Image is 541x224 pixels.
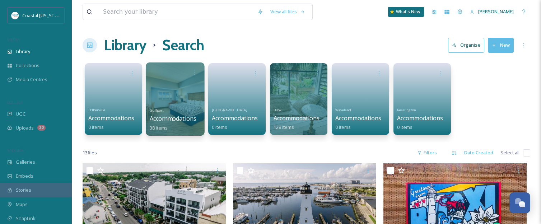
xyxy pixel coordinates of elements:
span: Waveland [335,108,351,112]
span: 0 items [397,124,412,130]
a: What's New [388,7,424,17]
span: Accommodations [88,114,134,122]
a: View all files [267,5,309,19]
span: Biloxi [274,108,283,112]
span: Accommodations [150,115,197,122]
span: Media Centres [16,76,47,83]
a: [GEOGRAPHIC_DATA]Accommodations0 items [212,106,258,130]
a: BiloxiAccommodations128 items [274,106,320,130]
span: Galleries [16,159,35,165]
span: 0 items [335,124,351,130]
span: 38 items [150,124,168,131]
a: D'lbervilleAccommodations0 items [88,106,134,130]
span: Pearlington [397,108,416,112]
span: MEDIA [7,37,20,42]
button: New [488,38,514,52]
a: GulfportAccommodations38 items [150,106,197,131]
span: UGC [16,111,25,117]
span: [PERSON_NAME] [478,8,514,15]
span: D'lberville [88,108,105,112]
span: COLLECT [7,99,23,105]
span: Accommodations [335,114,381,122]
a: PearlingtonAccommodations0 items [397,106,443,130]
div: Filters [414,146,440,160]
button: Open Chat [509,192,530,213]
img: download%20%281%29.jpeg [11,12,19,19]
div: Date Created [461,146,497,160]
span: 128 items [274,124,294,130]
span: Select all [500,149,519,156]
span: Maps [16,201,28,208]
span: Stories [16,187,31,193]
span: Accommodations [212,114,258,122]
button: Organise [448,38,484,52]
span: WIDGETS [7,148,24,153]
span: [GEOGRAPHIC_DATA] [212,108,247,112]
span: Coastal [US_STATE] [22,12,64,19]
a: WavelandAccommodations0 items [335,106,381,130]
span: Embeds [16,173,33,179]
span: 0 items [88,124,104,130]
a: [PERSON_NAME] [466,5,517,19]
input: Search your library [99,4,254,20]
span: Accommodations [397,114,443,122]
span: Gulfport [150,108,164,112]
span: Library [16,48,30,55]
span: Collections [16,62,39,69]
span: Accommodations [274,114,320,122]
span: 13 file s [83,149,97,156]
span: 0 items [212,124,227,130]
h1: Search [162,34,204,56]
span: Uploads [16,125,34,131]
span: SnapLink [16,215,36,222]
a: Library [104,34,146,56]
div: 20 [37,125,46,131]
